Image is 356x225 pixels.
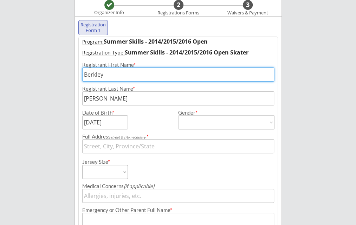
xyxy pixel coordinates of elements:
div: Emergency or Other Parent Full Name [82,207,274,213]
strong: Summer Skills - 2014/2015/2016 Open [104,38,208,45]
strong: Summer Skills - 2014/2015/2016 Open Skater [125,49,248,56]
div: Full Address [82,134,274,139]
div: Registration Form 1 [80,22,106,33]
input: Street, City, Province/State [82,139,274,153]
div: Waivers & Payment [224,10,272,16]
div: Date of Birth [82,110,118,115]
div: Medical Concerns [82,184,274,189]
div: Registrant Last Name [82,86,274,91]
div: Registrant First Name [82,62,274,67]
div: Organizer Info [90,10,129,15]
div: Registrations Forms [154,10,203,16]
u: Program: [82,38,104,45]
div: Jersey Size [82,159,118,165]
u: Registration Type: [82,49,125,56]
div: 3 [243,1,253,9]
div: Gender [178,110,274,115]
input: Allergies, injuries, etc. [82,189,274,203]
em: street & city necessary [111,135,145,139]
div: 2 [174,1,183,9]
em: (if applicable) [124,183,154,189]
